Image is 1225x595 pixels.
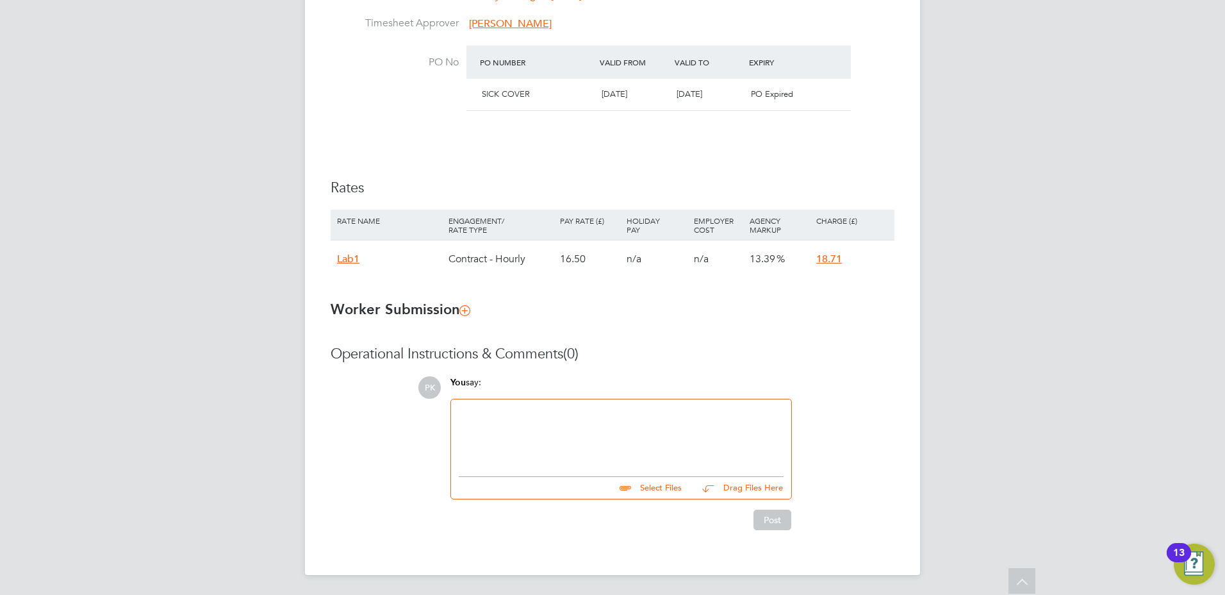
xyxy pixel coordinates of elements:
[596,51,671,74] div: Valid From
[450,377,466,388] span: You
[331,17,459,30] label: Timesheet Approver
[334,210,445,231] div: Rate Name
[450,376,792,399] div: say:
[1174,544,1215,585] button: Open Resource Center, 13 new notifications
[477,51,596,74] div: PO Number
[469,17,552,30] span: [PERSON_NAME]
[746,51,821,74] div: Expiry
[691,210,746,240] div: Employer Cost
[557,210,623,231] div: Pay Rate (£)
[1173,553,1185,569] div: 13
[813,210,891,231] div: Charge (£)
[331,179,894,197] h3: Rates
[331,345,894,364] h3: Operational Instructions & Comments
[627,253,641,265] span: n/a
[751,88,793,99] span: PO Expired
[694,253,709,265] span: n/a
[563,345,579,362] span: (0)
[677,88,702,99] span: [DATE]
[331,56,459,69] label: PO No
[623,210,690,240] div: Holiday Pay
[750,253,775,265] span: 13.39
[445,210,557,240] div: Engagement/ Rate Type
[753,510,791,530] button: Post
[418,376,441,399] span: PK
[557,240,623,278] div: 16.50
[816,253,842,265] span: 18.71
[445,240,557,278] div: Contract - Hourly
[671,51,746,74] div: Valid To
[482,88,530,99] span: SICK COVER
[337,253,359,265] span: Lab1
[331,301,470,318] b: Worker Submission
[746,210,813,240] div: Agency Markup
[602,88,627,99] span: [DATE]
[692,475,784,502] button: Drag Files Here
